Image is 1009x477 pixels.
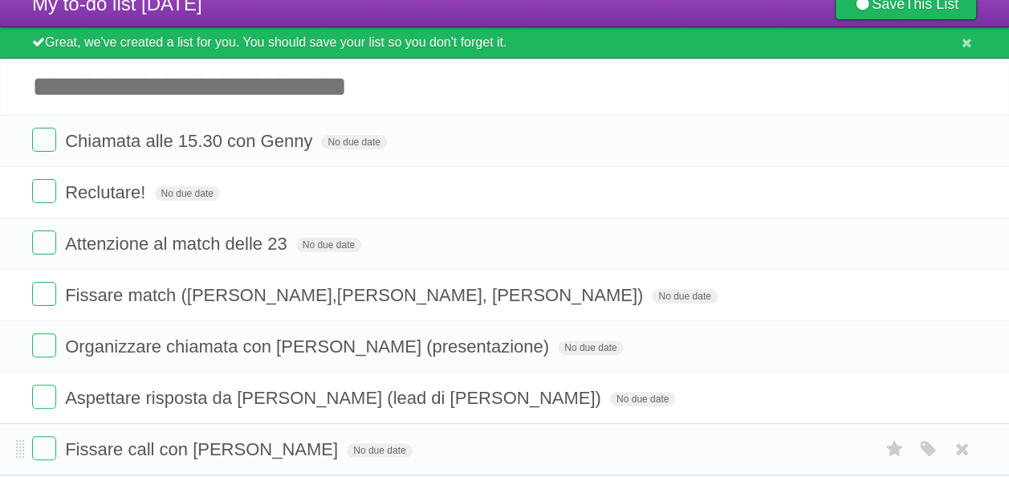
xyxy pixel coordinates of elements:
[65,131,316,151] span: Chiamata alle 15.30 con Genny
[32,436,56,460] label: Done
[65,388,605,408] span: Aspettare risposta da [PERSON_NAME] (lead di [PERSON_NAME])
[32,282,56,306] label: Done
[65,439,342,459] span: Fissare call con [PERSON_NAME]
[610,392,675,406] span: No due date
[32,230,56,255] label: Done
[32,128,56,152] label: Done
[32,385,56,409] label: Done
[296,238,361,252] span: No due date
[879,436,909,463] label: Star task
[32,179,56,203] label: Done
[558,340,623,355] span: No due date
[32,333,56,357] label: Done
[65,234,291,254] span: Attenzione al match delle 23
[65,182,149,202] span: Reclutare!
[65,336,553,357] span: Organizzare chiamata con [PERSON_NAME] (presentazione)
[347,443,412,458] span: No due date
[652,289,717,304] span: No due date
[321,135,386,149] span: No due date
[155,186,220,201] span: No due date
[65,285,647,305] span: Fissare match ([PERSON_NAME],[PERSON_NAME], [PERSON_NAME])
